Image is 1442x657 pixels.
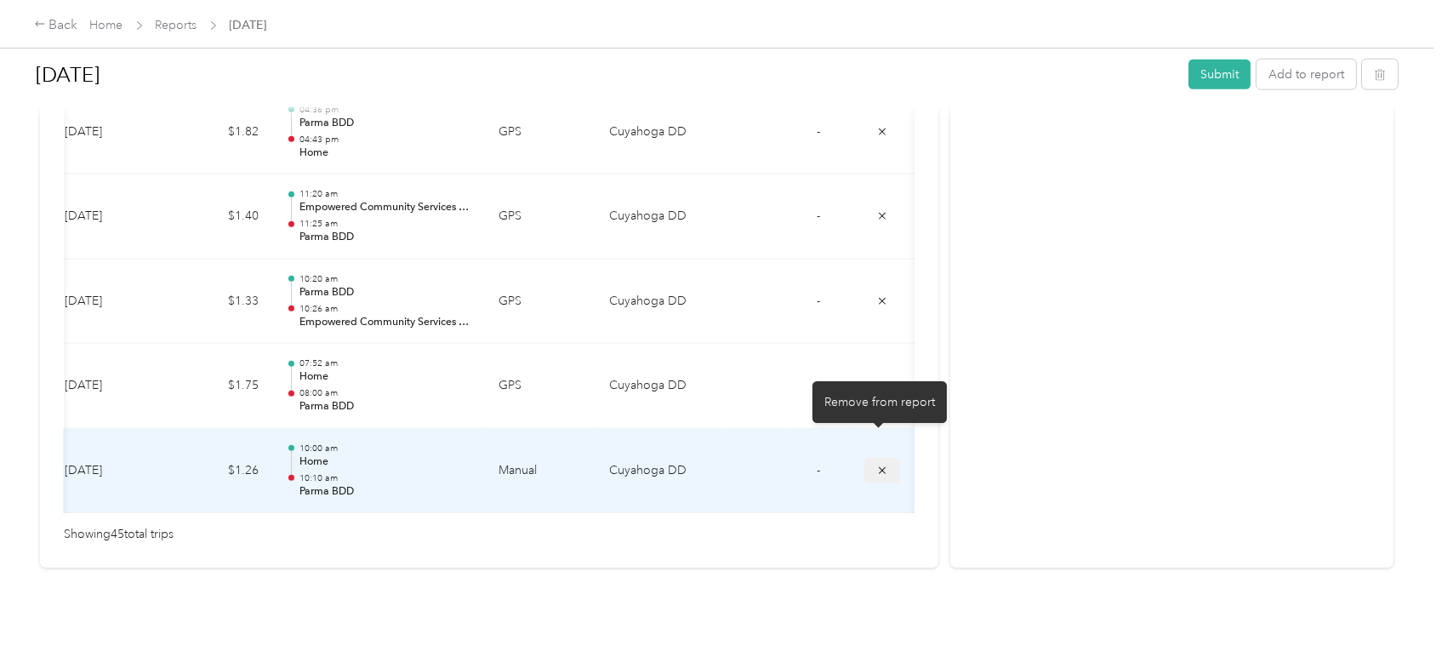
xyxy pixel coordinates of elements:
p: Parma BDD [299,399,471,414]
p: Home [299,454,471,470]
p: 11:25 am [299,218,471,230]
iframe: Everlance-gr Chat Button Frame [1347,562,1442,657]
td: GPS [485,174,596,260]
td: $1.75 [170,344,272,429]
p: Parma BDD [299,230,471,245]
button: Submit [1188,60,1251,89]
p: Parma BDD [299,285,471,300]
p: 10:00 am [299,443,471,454]
span: [DATE] [230,16,267,34]
div: Back [34,15,78,36]
td: [DATE] [51,344,170,429]
p: 07:52 am [299,357,471,369]
a: Reports [156,18,197,32]
p: 10:10 am [299,472,471,484]
p: 04:43 pm [299,134,471,146]
td: [DATE] [51,429,170,514]
span: - [818,124,821,139]
td: $1.40 [170,174,272,260]
p: Home [299,369,471,385]
div: Remove from report [812,381,947,423]
td: Cuyahoga DD [596,260,723,345]
td: Cuyahoga DD [596,429,723,514]
button: Add to report [1257,60,1356,89]
td: Cuyahoga DD [596,90,723,175]
p: Empowered Community Services of [GEOGRAPHIC_DATA] [299,200,471,215]
p: Parma BDD [299,484,471,500]
span: - [818,209,821,223]
p: Parma BDD [299,116,471,131]
td: GPS [485,90,596,175]
p: 10:26 am [299,303,471,315]
a: Home [90,18,123,32]
td: GPS [485,260,596,345]
span: - [818,463,821,477]
p: Empowered Community Services of [GEOGRAPHIC_DATA] [299,315,471,330]
td: $1.26 [170,429,272,514]
p: Home [299,146,471,161]
td: $1.33 [170,260,272,345]
td: [DATE] [51,90,170,175]
td: [DATE] [51,174,170,260]
span: Showing 45 total trips [64,525,174,544]
p: 08:00 am [299,387,471,399]
td: Manual [485,429,596,514]
p: 10:20 am [299,273,471,285]
span: - [818,294,821,308]
h1: Aug 2025 [36,54,1177,95]
td: Cuyahoga DD [596,344,723,429]
span: - [818,378,821,392]
td: Cuyahoga DD [596,174,723,260]
td: GPS [485,344,596,429]
td: [DATE] [51,260,170,345]
p: 11:20 am [299,188,471,200]
td: $1.82 [170,90,272,175]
